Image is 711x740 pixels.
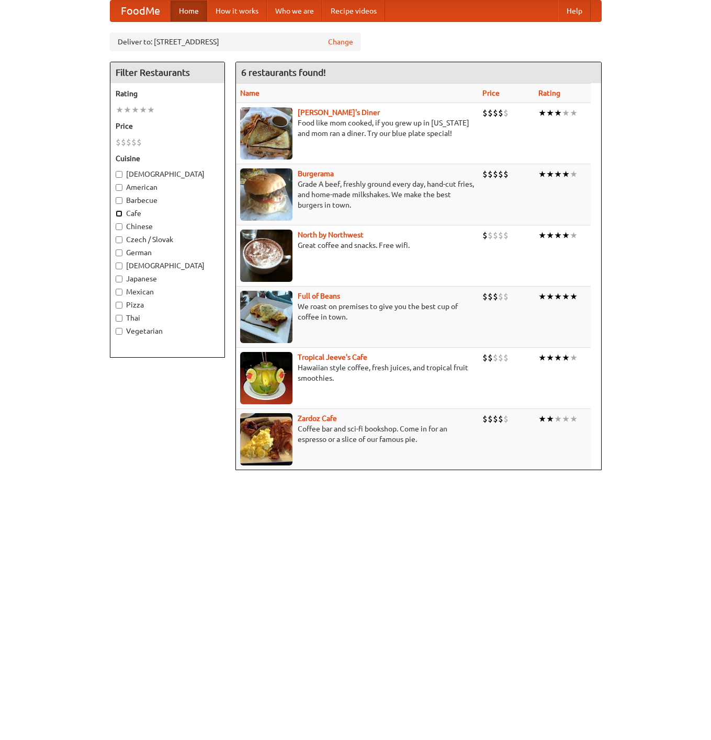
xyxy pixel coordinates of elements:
[116,153,219,164] h5: Cuisine
[498,352,503,363] li: $
[116,247,219,258] label: German
[554,352,562,363] li: ★
[498,291,503,302] li: $
[110,1,171,21] a: FoodMe
[137,136,142,148] li: $
[147,104,155,116] li: ★
[493,352,498,363] li: $
[546,230,554,241] li: ★
[298,353,367,361] a: Tropical Jeeve's Cafe
[554,230,562,241] li: ★
[538,352,546,363] li: ★
[116,300,219,310] label: Pizza
[562,107,570,119] li: ★
[116,289,122,295] input: Mexican
[498,107,503,119] li: $
[240,352,292,404] img: jeeves.jpg
[241,67,326,77] ng-pluralize: 6 restaurants found!
[546,352,554,363] li: ★
[116,274,219,284] label: Japanese
[240,89,259,97] a: Name
[562,291,570,302] li: ★
[116,169,219,179] label: [DEMOGRAPHIC_DATA]
[240,413,292,465] img: zardoz.jpg
[116,184,122,191] input: American
[562,230,570,241] li: ★
[116,263,122,269] input: [DEMOGRAPHIC_DATA]
[570,413,578,425] li: ★
[570,168,578,180] li: ★
[116,221,219,232] label: Chinese
[298,414,337,423] a: Zardoz Cafe
[121,136,126,148] li: $
[554,291,562,302] li: ★
[493,107,498,119] li: $
[482,291,488,302] li: $
[554,107,562,119] li: ★
[116,326,219,336] label: Vegetarian
[116,223,122,230] input: Chinese
[116,260,219,271] label: [DEMOGRAPHIC_DATA]
[546,413,554,425] li: ★
[110,32,361,51] div: Deliver to: [STREET_ADDRESS]
[482,230,488,241] li: $
[538,230,546,241] li: ★
[570,107,578,119] li: ★
[538,168,546,180] li: ★
[116,287,219,297] label: Mexican
[116,249,122,256] input: German
[493,230,498,241] li: $
[488,291,493,302] li: $
[503,230,509,241] li: $
[503,107,509,119] li: $
[116,210,122,217] input: Cafe
[131,136,137,148] li: $
[488,107,493,119] li: $
[493,168,498,180] li: $
[116,313,219,323] label: Thai
[298,292,340,300] a: Full of Beans
[267,1,322,21] a: Who we are
[116,104,123,116] li: ★
[298,231,364,239] a: North by Northwest
[488,168,493,180] li: $
[116,136,121,148] li: $
[546,107,554,119] li: ★
[498,230,503,241] li: $
[116,315,122,322] input: Thai
[240,240,474,251] p: Great coffee and snacks. Free wifi.
[116,121,219,131] h5: Price
[538,291,546,302] li: ★
[503,168,509,180] li: $
[503,352,509,363] li: $
[493,413,498,425] li: $
[240,230,292,282] img: north.jpg
[116,197,122,204] input: Barbecue
[116,195,219,206] label: Barbecue
[328,37,353,47] a: Change
[493,291,498,302] li: $
[240,168,292,221] img: burgerama.jpg
[240,301,474,322] p: We roast on premises to give you the best cup of coffee in town.
[116,276,122,282] input: Japanese
[503,413,509,425] li: $
[139,104,147,116] li: ★
[240,107,292,160] img: sallys.jpg
[562,168,570,180] li: ★
[554,168,562,180] li: ★
[116,88,219,99] h5: Rating
[131,104,139,116] li: ★
[482,352,488,363] li: $
[298,108,380,117] b: [PERSON_NAME]'s Diner
[498,413,503,425] li: $
[123,104,131,116] li: ★
[482,107,488,119] li: $
[240,291,292,343] img: beans.jpg
[558,1,591,21] a: Help
[116,328,122,335] input: Vegetarian
[116,208,219,219] label: Cafe
[207,1,267,21] a: How it works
